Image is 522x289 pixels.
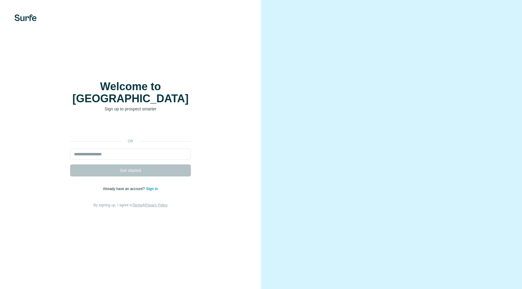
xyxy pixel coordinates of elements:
[70,81,191,105] h1: Welcome to [GEOGRAPHIC_DATA]
[14,14,37,21] img: Surfe's logo
[103,187,146,191] span: Already have an account?
[67,121,194,134] iframe: Sign in with Google Button
[145,203,168,207] a: Privacy Policy
[133,203,143,207] a: Terms
[70,106,191,112] p: Sign up to prospect smarter
[121,138,140,144] p: or
[94,203,168,207] span: By signing up, I agree to &
[146,187,158,191] a: Sign in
